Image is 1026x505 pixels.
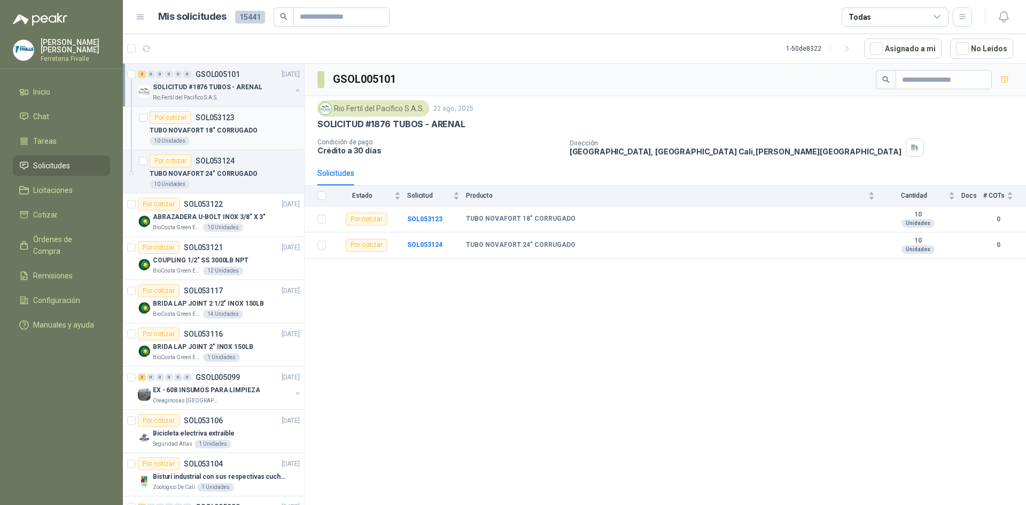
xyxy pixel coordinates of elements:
p: Bisturi industrial con sus respectivas cuchillas segun muestra [153,472,286,482]
div: 0 [165,71,173,78]
a: Remisiones [13,266,110,286]
button: No Leídos [950,38,1013,59]
p: SOL053117 [184,287,223,294]
p: SOL053116 [184,330,223,338]
div: 10 Unidades [150,180,190,189]
b: TUBO NOVAFORT 18" CORRUGADO [466,215,576,223]
th: Cantidad [881,185,961,206]
button: Asignado a mi [864,38,942,59]
a: Por cotizarSOL053117[DATE] Company LogoBRIDA LAP JOINT 2 1/2" INOX 150LBBioCosta Green Energy S.A... [123,280,304,323]
span: search [882,76,890,83]
th: # COTs [983,185,1026,206]
p: SOL053123 [196,114,235,121]
p: [DATE] [282,372,300,383]
span: Tareas [33,135,57,147]
p: SOL053104 [184,460,223,468]
div: Por cotizar [138,241,180,254]
img: Company Logo [138,388,151,401]
div: Unidades [901,245,935,254]
p: [PERSON_NAME] [PERSON_NAME] [41,38,110,53]
div: Por cotizar [138,457,180,470]
b: 10 [881,211,955,219]
div: 1 Unidades [203,353,240,362]
a: Por cotizarSOL053104[DATE] Company LogoBisturi industrial con sus respectivas cuchillas segun mue... [123,453,304,496]
b: 0 [983,214,1013,224]
p: SOL053106 [184,417,223,424]
b: 0 [983,240,1013,250]
div: Solicitudes [317,167,354,179]
img: Logo peakr [13,13,67,26]
span: Chat [33,111,49,122]
a: SOL053123 [407,215,442,223]
div: 1 Unidades [195,440,231,448]
span: Manuales y ayuda [33,319,94,331]
p: BRIDA LAP JOINT 2" INOX 150LB [153,342,253,352]
p: TUBO NOVAFORT 18" CORRUGADO [150,126,258,136]
p: [DATE] [282,243,300,253]
div: 1 - 50 de 8322 [786,40,856,57]
p: SOL053124 [196,157,235,165]
div: 0 [174,71,182,78]
p: Condición de pago [317,138,561,146]
p: SOLICITUD #1876 TUBOS - ARENAL [153,82,262,92]
p: Crédito a 30 días [317,146,561,155]
div: Por cotizar [138,414,180,427]
div: Por cotizar [138,198,180,211]
a: Por cotizarSOL053121[DATE] Company LogoCOUPLING 1/2" SS 3000LB NPTBioCosta Green Energy S.A.S12 U... [123,237,304,280]
div: Por cotizar [138,328,180,340]
a: Por cotizarSOL053106[DATE] Company LogoBicicleta electriva extraibleSeguridad Atlas1 Unidades [123,410,304,453]
span: Órdenes de Compra [33,234,100,257]
div: 12 Unidades [203,267,243,275]
th: Producto [466,185,881,206]
p: [DATE] [282,69,300,80]
span: Estado [332,192,392,199]
p: BioCosta Green Energy S.A.S [153,353,201,362]
img: Company Logo [138,431,151,444]
p: BioCosta Green Energy S.A.S [153,310,201,318]
div: 10 Unidades [203,223,243,232]
p: Zoologico De Cali [153,483,195,492]
span: # COTs [983,192,1005,199]
p: Ferreteria Fivalle [41,56,110,62]
div: Rio Fertil del Pacífico S.A.S. [317,100,429,116]
b: TUBO NOVAFORT 24" CORRUGADO [466,241,576,250]
th: Solicitud [407,185,466,206]
div: 0 [156,71,164,78]
a: Chat [13,106,110,127]
a: Por cotizarSOL053123TUBO NOVAFORT 18" CORRUGADO10 Unidades [123,107,304,150]
div: 1 Unidades [197,483,234,492]
a: Licitaciones [13,180,110,200]
div: Por cotizar [150,154,191,167]
p: 22 ago, 2025 [433,104,473,114]
div: 10 Unidades [150,137,190,145]
span: Solicitudes [33,160,70,172]
p: Rio Fertil del Pacífico S.A.S. [153,94,218,102]
img: Company Logo [320,103,331,114]
p: Oleaginosas [GEOGRAPHIC_DATA][PERSON_NAME] [153,397,220,405]
p: SOLICITUD #1876 TUBOS - ARENAL [317,119,465,130]
p: ABRAZADERA U-BOLT INOX 3/8" X 3" [153,212,266,222]
a: Inicio [13,82,110,102]
div: 0 [183,71,191,78]
div: Por cotizar [150,111,191,124]
p: BioCosta Green Energy S.A.S [153,267,201,275]
div: Todas [849,11,871,23]
a: Cotizar [13,205,110,225]
a: SOL053124 [407,241,442,248]
h1: Mis solicitudes [158,9,227,25]
b: 10 [881,237,955,245]
img: Company Logo [138,301,151,314]
a: Configuración [13,290,110,310]
p: Bicicleta electriva extraible [153,429,235,439]
div: 0 [183,374,191,381]
th: Estado [332,185,407,206]
a: 3 0 0 0 0 0 GSOL005099[DATE] Company LogoEX - 608 INSUMOS PARA LIMPIEZAOleaginosas [GEOGRAPHIC_DA... [138,371,302,405]
span: 15441 [235,11,265,24]
span: Cotizar [33,209,58,221]
div: 3 [138,374,146,381]
p: [DATE] [282,459,300,469]
span: Inicio [33,86,50,98]
div: Por cotizar [346,213,387,226]
span: search [280,13,287,20]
